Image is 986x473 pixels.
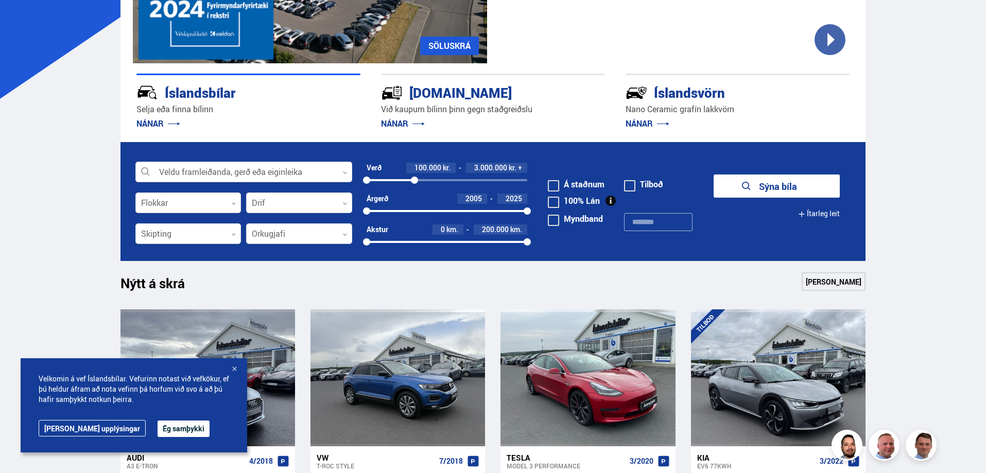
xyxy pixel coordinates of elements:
[367,164,382,172] div: Verð
[482,224,509,234] span: 200.000
[798,202,840,225] button: Ítarleg leit
[507,462,625,469] div: Model 3 PERFORMANCE
[446,225,458,234] span: km.
[697,462,816,469] div: EV6 77KWH
[697,453,816,462] div: Kia
[381,82,403,103] img: tr5P-W3DuiFaO7aO.svg
[158,421,210,437] button: Ég samþykki
[630,457,653,465] span: 3/2020
[317,462,435,469] div: T-Roc STYLE
[626,118,669,129] a: NÁNAR
[548,197,600,205] label: 100% Lán
[367,225,388,234] div: Akstur
[39,374,229,405] span: Velkomin á vef Íslandsbílar. Vefurinn notast við vefkökur, ef þú heldur áfram að nota vefinn þá h...
[317,453,435,462] div: VW
[518,164,522,172] span: +
[833,431,864,462] img: nhp88E3Fdnt1Opn2.png
[870,431,901,462] img: siFngHWaQ9KaOqBr.png
[249,457,273,465] span: 4/2018
[127,462,245,469] div: A3 E-TRON
[136,83,324,101] div: Íslandsbílar
[367,195,388,203] div: Árgerð
[441,224,445,234] span: 0
[802,272,866,291] a: [PERSON_NAME]
[626,83,813,101] div: Íslandsvörn
[443,164,451,172] span: kr.
[714,174,840,198] button: Sýna bíla
[420,37,479,55] a: SÖLUSKRÁ
[381,83,568,101] div: [DOMAIN_NAME]
[548,215,603,223] label: Myndband
[136,103,360,115] p: Selja eða finna bílinn
[414,163,441,172] span: 100.000
[8,4,39,35] button: Opna LiveChat spjallviðmót
[136,82,158,103] img: JRvxyua_JYH6wB4c.svg
[510,225,522,234] span: km.
[820,457,843,465] span: 3/2022
[506,194,522,203] span: 2025
[548,180,604,188] label: Á staðnum
[127,453,245,462] div: Audi
[624,180,663,188] label: Tilboð
[907,431,938,462] img: FbJEzSuNWCJXmdc-.webp
[381,103,605,115] p: Við kaupum bílinn þinn gegn staðgreiðslu
[507,453,625,462] div: Tesla
[439,457,463,465] span: 7/2018
[626,103,850,115] p: Nano Ceramic grafín lakkvörn
[381,118,425,129] a: NÁNAR
[39,420,146,436] a: [PERSON_NAME] upplýsingar
[509,164,516,172] span: kr.
[136,118,180,129] a: NÁNAR
[465,194,482,203] span: 2005
[626,82,647,103] img: -Svtn6bYgwAsiwNX.svg
[474,163,507,172] span: 3.000.000
[120,275,203,297] h1: Nýtt á skrá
